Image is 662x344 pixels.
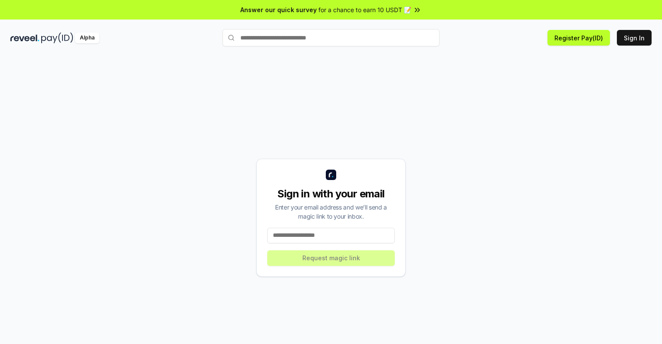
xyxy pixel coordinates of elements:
div: Enter your email address and we’ll send a magic link to your inbox. [267,203,395,221]
button: Register Pay(ID) [547,30,610,46]
button: Sign In [617,30,652,46]
div: Sign in with your email [267,187,395,201]
img: pay_id [41,33,73,43]
span: Answer our quick survey [240,5,317,14]
img: logo_small [326,170,336,180]
div: Alpha [75,33,99,43]
span: for a chance to earn 10 USDT 📝 [318,5,411,14]
img: reveel_dark [10,33,39,43]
